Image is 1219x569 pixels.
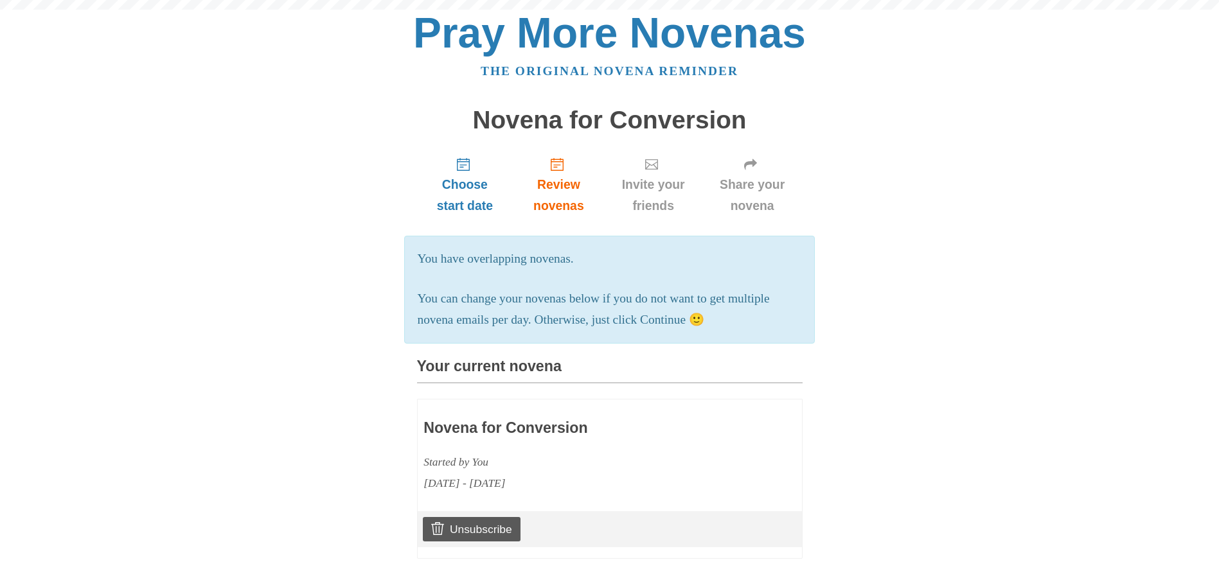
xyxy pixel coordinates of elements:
h3: Novena for Conversion [423,420,720,437]
h1: Novena for Conversion [417,107,803,134]
a: Share your novena [702,146,803,223]
span: Review novenas [526,174,591,216]
a: Pray More Novenas [413,9,806,57]
p: You can change your novenas below if you do not want to get multiple novena emails per day. Other... [418,288,802,331]
a: Unsubscribe [423,517,520,541]
p: You have overlapping novenas. [418,249,802,270]
a: Invite your friends [605,146,702,223]
span: Choose start date [430,174,501,216]
span: Invite your friends [618,174,690,216]
a: The original novena reminder [481,64,738,78]
div: Started by You [423,451,720,473]
a: Review novenas [513,146,604,223]
h3: Your current novena [417,358,803,383]
a: Choose start date [417,146,513,223]
span: Share your novena [715,174,790,216]
div: [DATE] - [DATE] [423,473,720,494]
